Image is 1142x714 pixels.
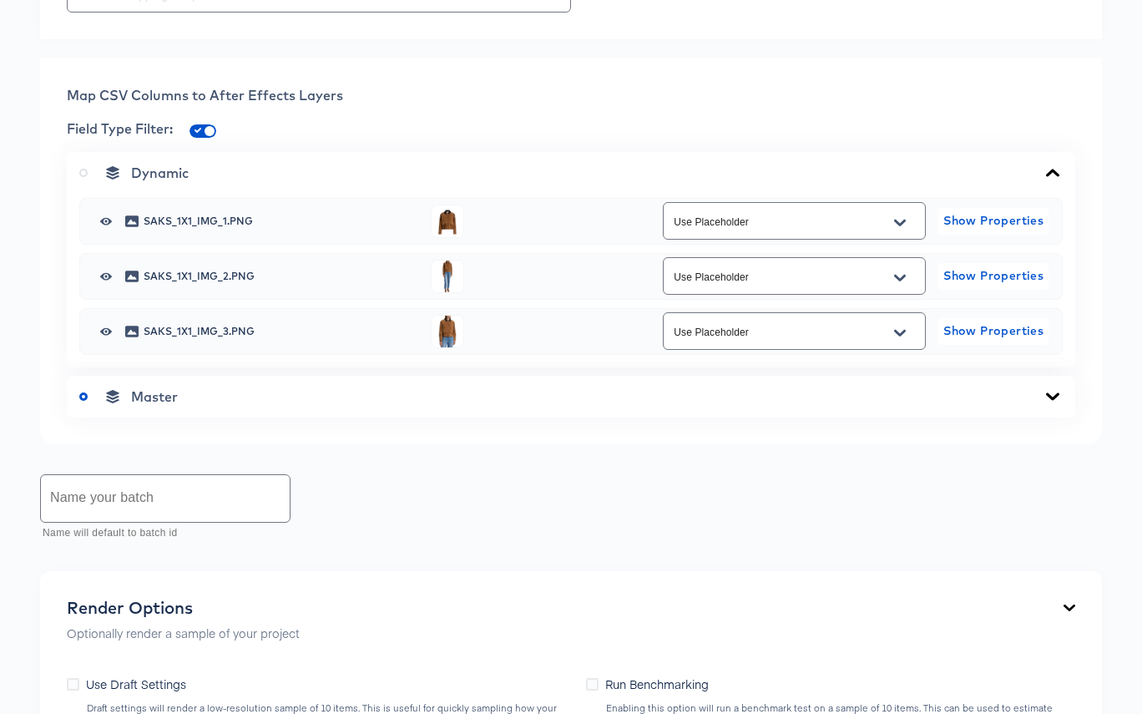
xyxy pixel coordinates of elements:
span: saks_1x1_img_1.png [144,216,418,226]
span: Map CSV Columns to After Effects Layers [67,87,343,104]
p: Name will default to batch id [43,525,279,542]
button: Open [887,320,912,347]
span: Dynamic [131,165,189,181]
p: Optionally render a sample of your project [67,625,300,641]
button: Open [887,265,912,291]
button: Show Properties [938,263,1049,290]
span: Show Properties [945,266,1042,286]
span: Run Benchmarking [605,676,709,692]
span: Show Properties [945,321,1042,342]
span: Master [131,388,178,405]
span: saks_1x1_img_3.png [144,327,418,337]
button: Show Properties [938,318,1049,345]
span: saks_1x1_img_2.png [144,271,418,281]
button: Open [887,210,912,236]
span: Field Type Filter: [67,120,173,137]
div: Render Options [67,598,300,618]
span: Use Draft Settings [86,676,186,692]
button: Show Properties [938,208,1049,235]
span: Show Properties [945,210,1042,231]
